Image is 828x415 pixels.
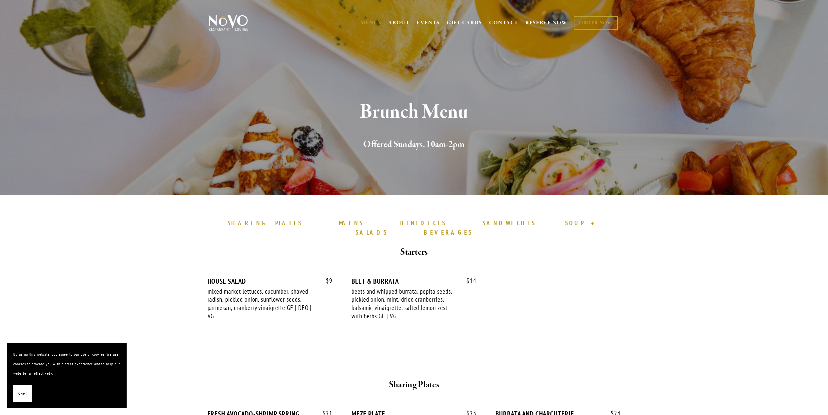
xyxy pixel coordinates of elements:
strong: Starters [400,246,427,258]
a: MAINS [339,219,364,228]
a: MENUS [361,20,382,26]
span: 14 [460,277,476,285]
span: Okay! [18,389,27,398]
button: Okay! [13,385,32,402]
span: 9 [319,277,333,285]
div: HOUSE SALAD [208,277,333,285]
img: Novo Restaurant &amp; Lounge [208,15,249,31]
div: mixed market lettuces, cucumber, shaved radish, pickled onion, sunflower seeds, parmesan, cranber... [208,287,314,320]
a: SANDWICHES [482,219,536,228]
div: BEET & BURRATA [352,277,476,285]
a: ABOUT [388,20,410,26]
section: Cookie banner [7,343,127,408]
a: SHARING PLATES [228,219,302,228]
a: ORDER NOW [574,16,617,30]
strong: Sharing Plates [389,379,439,391]
h2: Offered Sundays, 10am-2pm [220,138,608,152]
strong: BEVERAGES [424,228,472,236]
a: BEVERAGES [424,228,472,237]
a: CONTACT [489,17,518,29]
h1: Brunch Menu [220,101,608,123]
a: RESERVE NOW [525,17,567,29]
p: By using this website, you agree to our use of cookies. We use cookies to provide you with a grea... [13,350,120,378]
span: $ [466,277,470,285]
a: GIFT CARDS [447,17,482,29]
div: beets and whipped burrata, pepita seeds, pickled onion, mint, dried cranberries, balsamic vinaigr... [352,287,457,320]
a: EVENTS [417,20,440,26]
span: $ [326,277,329,285]
a: SOUP + SALADS [356,219,608,237]
a: BENEDICTS [400,219,446,228]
